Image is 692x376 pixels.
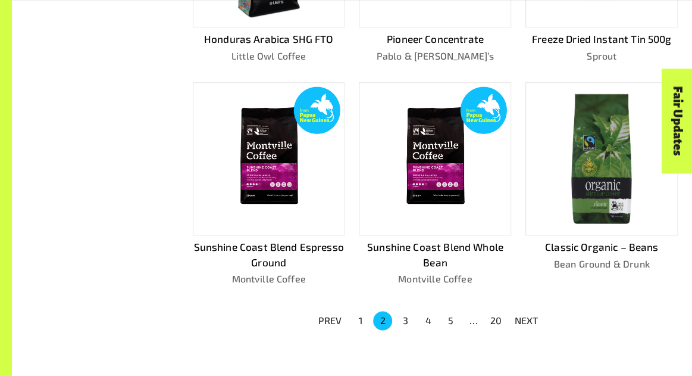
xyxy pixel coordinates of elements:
[318,313,342,328] p: PREV
[486,311,505,330] button: Go to page 20
[193,49,345,63] p: Little Owl Coffee
[525,49,678,63] p: Sprout
[525,257,678,271] p: Bean Ground & Drunk
[359,82,511,287] a: Sunshine Coast Blend Whole BeanMontville Coffee
[525,82,678,287] a: Classic Organic – BeansBean Ground & Drunk
[311,310,349,331] button: PREV
[193,272,345,286] p: Montville Coffee
[359,49,511,63] p: Pablo & [PERSON_NAME]’s
[193,32,345,47] p: Honduras Arabica SHG FTO
[525,240,678,255] p: Classic Organic – Beans
[418,311,437,330] button: Go to page 4
[359,32,511,47] p: Pioneer Concentrate
[441,311,460,330] button: Go to page 5
[193,82,345,287] a: Sunshine Coast Blend Espresso GroundMontville Coffee
[396,311,415,330] button: Go to page 3
[193,240,345,271] p: Sunshine Coast Blend Espresso Ground
[350,311,370,330] button: Go to page 1
[525,32,678,47] p: Freeze Dried Instant Tin 500g
[373,311,392,330] button: page 2
[515,313,538,328] p: NEXT
[359,240,511,271] p: Sunshine Coast Blend Whole Bean
[464,313,483,328] div: …
[311,310,545,331] nav: pagination navigation
[507,310,545,331] button: NEXT
[359,272,511,286] p: Montville Coffee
